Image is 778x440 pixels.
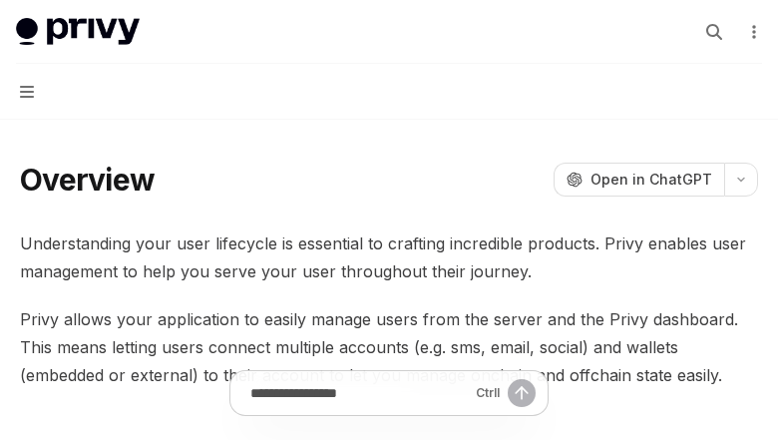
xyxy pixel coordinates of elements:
button: Open in ChatGPT [554,163,724,197]
span: Open in ChatGPT [590,170,712,190]
button: More actions [742,18,762,46]
h1: Overview [20,162,155,198]
button: Open search [698,16,730,48]
span: Privy allows your application to easily manage users from the server and the Privy dashboard. Thi... [20,305,758,389]
span: Understanding your user lifecycle is essential to crafting incredible products. Privy enables use... [20,229,758,285]
button: Send message [508,379,536,407]
img: light logo [16,18,140,46]
input: Ask a question... [250,371,468,415]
